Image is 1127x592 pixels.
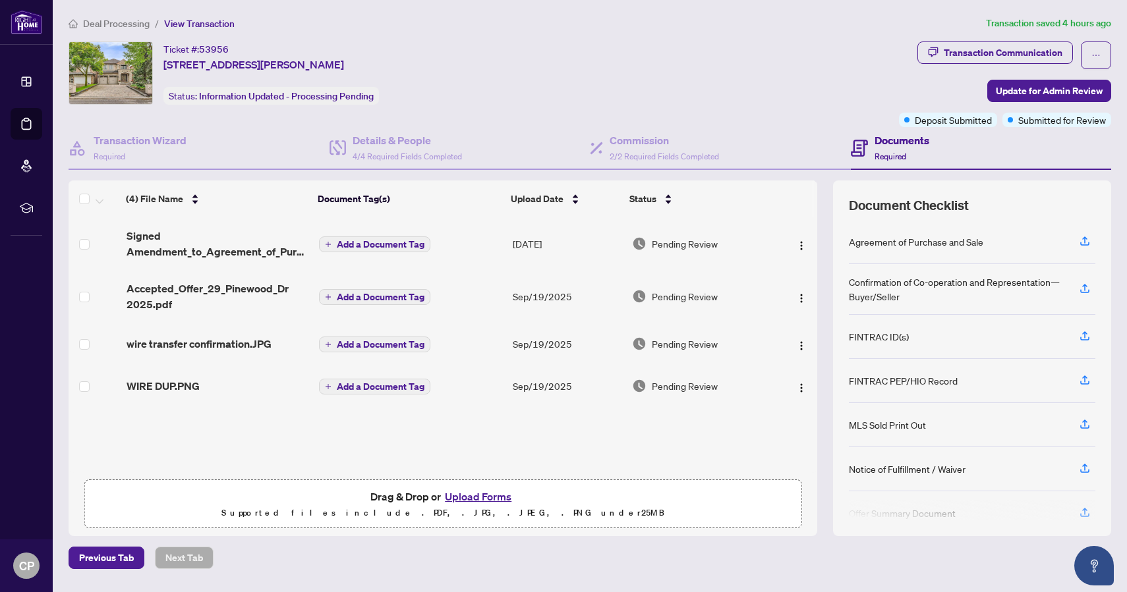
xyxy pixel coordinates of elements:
[319,236,430,252] button: Add a Document Tag
[791,375,812,396] button: Logo
[83,18,150,30] span: Deal Processing
[94,132,187,148] h4: Transaction Wizard
[986,16,1111,31] article: Transaction saved 4 hours ago
[19,556,34,575] span: CP
[624,180,772,217] th: Status
[325,294,332,300] span: plus
[849,329,909,344] div: FINTRAC ID(s)
[632,379,647,393] img: Document Status
[610,151,719,161] span: 2/2 Required Fields Completed
[796,383,807,393] img: Logo
[155,16,159,31] li: /
[93,505,793,521] p: Supported files include .PDF, .JPG, .JPEG, .PNG under 25 MB
[319,378,430,395] button: Add a Document Tag
[325,341,332,348] span: plus
[1091,51,1101,60] span: ellipsis
[319,236,430,253] button: Add a Document Tag
[69,42,152,104] img: IMG-N12188229_1.jpg
[632,289,647,304] img: Document Status
[127,281,308,312] span: Accepted_Offer_29_Pinewood_Dr 2025.pdf
[319,289,430,305] button: Add a Document Tag
[312,180,506,217] th: Document Tag(s)
[849,234,983,249] div: Agreement of Purchase and Sale
[164,18,235,30] span: View Transaction
[337,240,424,249] span: Add a Document Tag
[652,236,718,251] span: Pending Review
[126,192,183,206] span: (4) File Name
[337,292,424,302] span: Add a Document Tag
[875,151,906,161] span: Required
[1074,546,1114,585] button: Open asap
[652,289,718,304] span: Pending Review
[875,132,929,148] h4: Documents
[69,19,78,28] span: home
[507,270,627,323] td: Sep/19/2025
[370,488,515,505] span: Drag & Drop or
[353,132,462,148] h4: Details & People
[507,323,627,365] td: Sep/19/2025
[121,180,312,217] th: (4) File Name
[319,336,430,352] button: Add a Document Tag
[127,228,308,259] span: Signed Amendment_to_Agreement_of_Purchase_and_Sale-5.pdf
[69,547,144,569] button: Previous Tab
[94,151,125,161] span: Required
[610,132,719,148] h4: Commission
[506,180,624,217] th: Upload Date
[629,192,656,206] span: Status
[849,373,958,388] div: FINTRAC PEP/HIO Record
[163,41,229,57] div: Ticket #:
[987,80,1111,102] button: Update for Admin Review
[791,286,812,307] button: Logo
[849,417,926,432] div: MLS Sold Print Out
[11,10,42,34] img: logo
[507,217,627,270] td: [DATE]
[199,43,229,55] span: 53956
[127,378,200,394] span: WIRE DUP.PNG
[915,113,992,127] span: Deposit Submitted
[996,80,1103,101] span: Update for Admin Review
[652,379,718,393] span: Pending Review
[127,336,272,352] span: wire transfer confirmation.JPG
[507,365,627,407] td: Sep/19/2025
[319,288,430,306] button: Add a Document Tag
[155,547,214,569] button: Next Tab
[441,488,515,505] button: Upload Forms
[1018,113,1106,127] span: Submitted for Review
[791,333,812,354] button: Logo
[337,340,424,349] span: Add a Document Tag
[199,90,374,102] span: Information Updated - Processing Pending
[163,57,344,72] span: [STREET_ADDRESS][PERSON_NAME]
[632,336,647,351] img: Document Status
[325,241,332,248] span: plus
[944,42,1062,63] div: Transaction Communication
[849,462,966,476] div: Notice of Fulfillment / Waiver
[849,275,1064,304] div: Confirmation of Co-operation and Representation—Buyer/Seller
[796,340,807,351] img: Logo
[319,379,430,394] button: Add a Document Tag
[796,240,807,251] img: Logo
[652,336,718,351] span: Pending Review
[325,383,332,390] span: plus
[632,236,647,251] img: Document Status
[791,233,812,254] button: Logo
[796,293,807,304] img: Logo
[85,480,801,529] span: Drag & Drop orUpload FormsSupported files include .PDF, .JPG, .JPEG, .PNG under25MB
[319,336,430,353] button: Add a Document Tag
[163,87,379,105] div: Status:
[337,382,424,391] span: Add a Document Tag
[917,41,1073,64] button: Transaction Communication
[79,547,134,568] span: Previous Tab
[849,196,969,215] span: Document Checklist
[511,192,563,206] span: Upload Date
[353,151,462,161] span: 4/4 Required Fields Completed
